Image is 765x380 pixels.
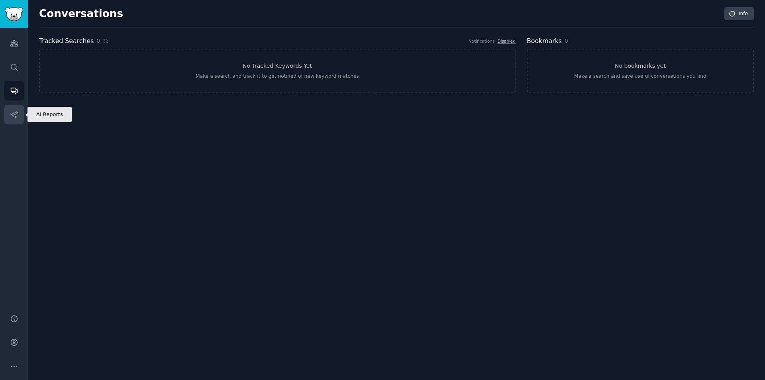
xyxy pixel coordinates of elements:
[527,49,754,93] a: No bookmarks yetMake a search and save useful conversations you find
[469,38,495,44] div: Notifications
[39,36,94,46] h2: Tracked Searches
[243,62,312,70] h3: No Tracked Keywords Yet
[615,62,666,70] h3: No bookmarks yet
[5,7,23,21] img: GummySearch logo
[96,37,100,45] span: 0
[574,73,706,80] div: Make a search and save useful conversations you find
[196,73,359,80] div: Make a search and track it to get notified of new keyword matches
[527,36,562,46] h2: Bookmarks
[39,8,123,20] h2: Conversations
[39,49,516,93] a: No Tracked Keywords YetMake a search and track it to get notified of new keyword matches
[565,37,568,44] span: 0
[724,7,754,21] a: Info
[497,39,516,43] a: Disabled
